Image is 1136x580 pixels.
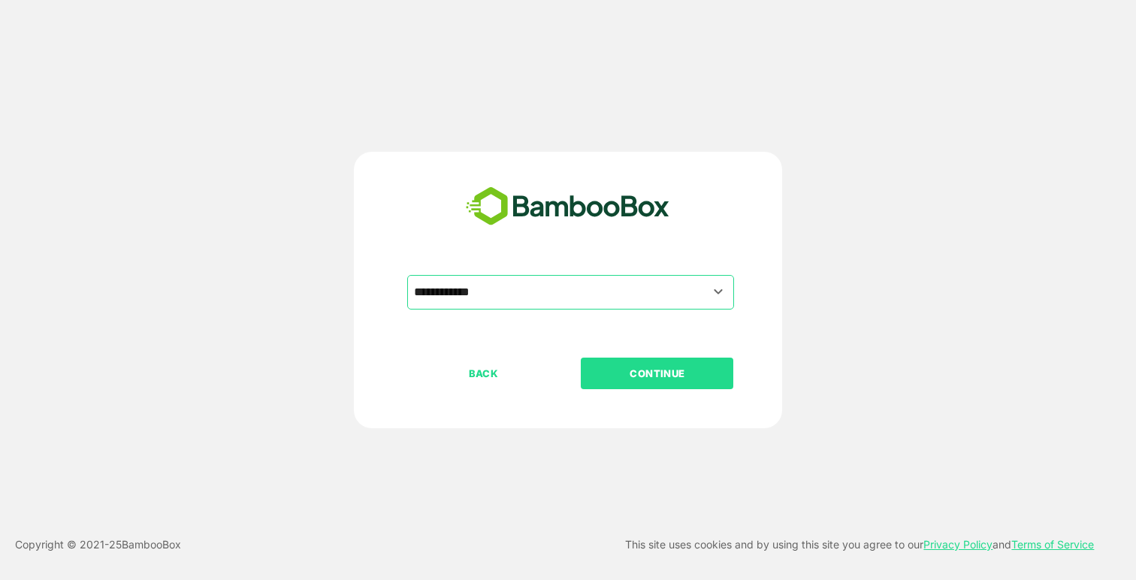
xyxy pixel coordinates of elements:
[708,282,729,302] button: Open
[1011,538,1094,551] a: Terms of Service
[409,365,559,382] p: BACK
[625,536,1094,554] p: This site uses cookies and by using this site you agree to our and
[923,538,992,551] a: Privacy Policy
[458,182,678,231] img: bamboobox
[407,358,560,389] button: BACK
[582,365,733,382] p: CONTINUE
[581,358,733,389] button: CONTINUE
[15,536,181,554] p: Copyright © 2021- 25 BambooBox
